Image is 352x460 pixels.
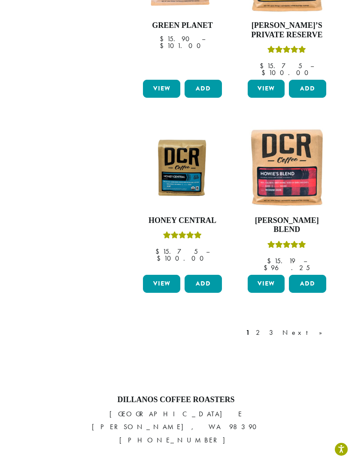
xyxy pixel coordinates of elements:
bdi: 15.19 [267,256,295,265]
img: Honey-Central-stock-image-fix-1200-x-900.png [141,136,224,198]
bdi: 101.00 [160,41,205,50]
h4: [PERSON_NAME] Blend [246,216,328,235]
bdi: 15.75 [260,61,302,70]
h4: Green Planet [141,21,224,30]
bdi: 15.75 [155,247,198,256]
button: Add [185,80,222,98]
a: Honey CentralRated 5.00 out of 5 [141,126,224,271]
span: $ [260,61,267,70]
a: View [143,80,180,98]
span: – [202,34,205,43]
span: – [303,256,307,265]
span: – [310,61,314,70]
div: Rated 4.67 out of 5 [267,240,306,253]
a: View [248,80,285,98]
span: $ [261,68,269,77]
a: View [248,275,285,293]
h4: Honey Central [141,216,224,225]
span: $ [160,41,167,50]
span: $ [264,263,271,272]
span: – [206,247,209,256]
button: Add [289,80,326,98]
div: Rated 5.00 out of 5 [267,45,306,57]
bdi: 96.25 [264,263,310,272]
h4: [PERSON_NAME]’s Private Reserve [246,21,328,39]
h4: Dillanos Coffee Roasters [6,395,346,405]
a: View [143,275,180,293]
span: $ [267,256,274,265]
div: Rated 5.00 out of 5 [163,230,202,243]
button: Add [289,275,326,293]
a: Next » [281,328,330,338]
span: $ [157,254,164,263]
bdi: 100.00 [157,254,208,263]
a: 2 [254,328,265,338]
a: [PHONE_NUMBER] [119,436,233,445]
a: [PERSON_NAME] BlendRated 4.67 out of 5 [246,126,328,271]
img: Howies-Blend-12oz-300x300.jpg [246,126,328,209]
bdi: 100.00 [261,68,313,77]
span: $ [160,34,167,43]
button: Add [185,275,222,293]
p: [GEOGRAPHIC_DATA] E [PERSON_NAME], WA 98390 [6,408,346,446]
bdi: 15.90 [160,34,194,43]
span: $ [155,247,163,256]
a: 3 [267,328,278,338]
a: 1 [244,328,252,338]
